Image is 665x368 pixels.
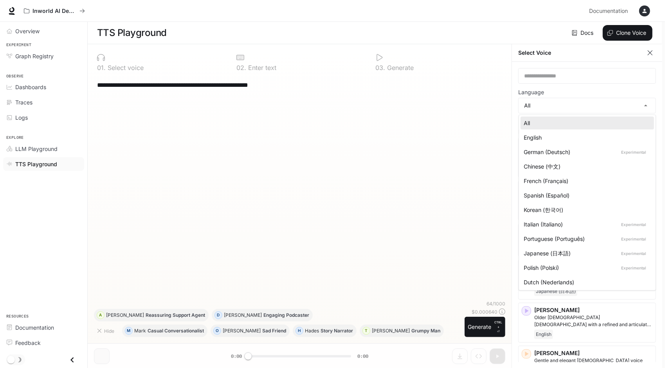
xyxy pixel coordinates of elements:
[524,264,648,272] div: Polish (Polski)
[620,250,648,257] p: Experimental
[620,264,648,271] p: Experimental
[524,206,648,214] div: Korean (한국어)
[524,235,648,243] div: Portuguese (Português)
[620,235,648,242] p: Experimental
[524,278,648,286] div: Dutch (Nederlands)
[620,149,648,156] p: Experimental
[524,162,648,171] div: Chinese (中文)
[620,221,648,228] p: Experimental
[524,177,648,185] div: French (Français)
[524,220,648,228] div: Italian (Italiano)
[524,191,648,199] div: Spanish (Español)
[524,249,648,257] div: Japanese (日本語)
[524,133,648,142] div: English
[524,148,648,156] div: German (Deutsch)
[524,119,648,127] div: All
